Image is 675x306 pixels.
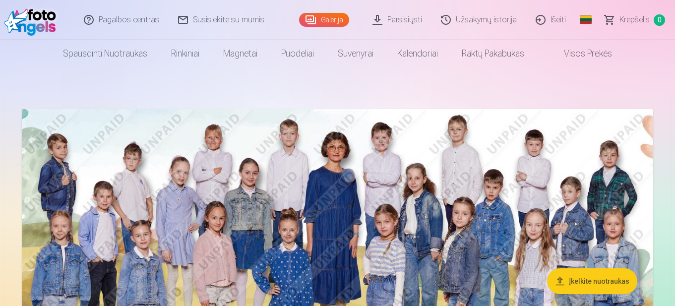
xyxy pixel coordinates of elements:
[299,13,349,27] a: Galerija
[269,40,326,67] a: Puodeliai
[450,40,536,67] a: Raktų pakabukas
[385,40,450,67] a: Kalendoriai
[51,40,159,67] a: Spausdinti nuotraukas
[654,14,665,26] span: 0
[159,40,211,67] a: Rinkiniai
[536,40,624,67] a: Visos prekės
[619,14,650,26] span: Krepšelis
[547,268,637,294] button: Įkelkite nuotraukas
[4,4,61,36] img: /fa5
[211,40,269,67] a: Magnetai
[326,40,385,67] a: Suvenyrai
